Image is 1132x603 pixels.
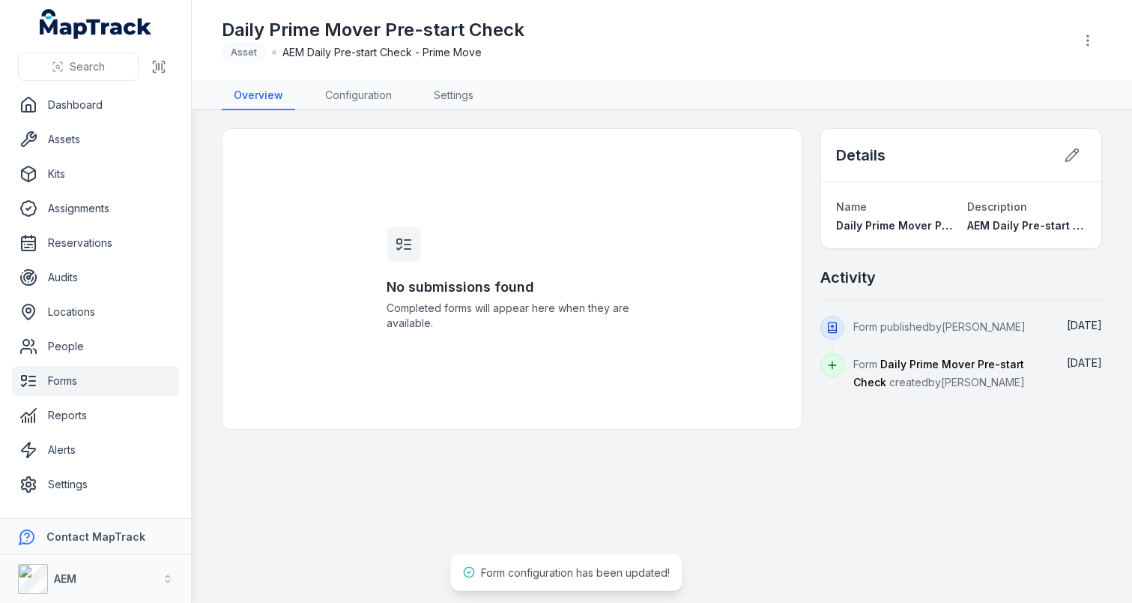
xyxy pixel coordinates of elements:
a: Reservations [12,228,179,258]
a: Settings [422,82,485,110]
a: Configuration [313,82,404,110]
span: [DATE] [1067,356,1102,369]
a: Kits [12,159,179,189]
span: Daily Prime Mover Pre-start Check [853,358,1024,388]
strong: AEM [54,572,76,585]
a: Assignments [12,193,179,223]
span: [DATE] [1067,319,1102,331]
h2: Activity [820,267,876,288]
a: Locations [12,297,179,327]
span: Name [836,200,867,213]
a: Forms [12,366,179,396]
span: Description [967,200,1027,213]
a: Assets [12,124,179,154]
time: 20/08/2025, 10:50:57 am [1067,319,1102,331]
span: Search [70,59,105,74]
div: Asset [222,42,266,63]
a: Reports [12,400,179,430]
h3: No submissions found [387,277,638,298]
time: 20/08/2025, 10:49:03 am [1067,356,1102,369]
span: Form created by [PERSON_NAME] [853,358,1025,388]
span: Form published by [PERSON_NAME] [853,320,1026,333]
a: Settings [12,469,179,499]
span: Daily Prime Mover Pre-start Check [836,219,1020,232]
span: AEM Daily Pre-start Check - Prime Move [282,45,482,60]
span: Form configuration has been updated! [481,566,670,579]
a: Overview [222,82,295,110]
span: Completed forms will appear here when they are available. [387,301,638,331]
button: Search [18,52,139,81]
h2: Details [836,145,886,166]
a: Audits [12,262,179,292]
h1: Daily Prime Mover Pre-start Check [222,18,524,42]
a: Dashboard [12,90,179,120]
a: MapTrack [40,9,152,39]
a: People [12,331,179,361]
a: Alerts [12,435,179,465]
strong: Contact MapTrack [46,530,145,543]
